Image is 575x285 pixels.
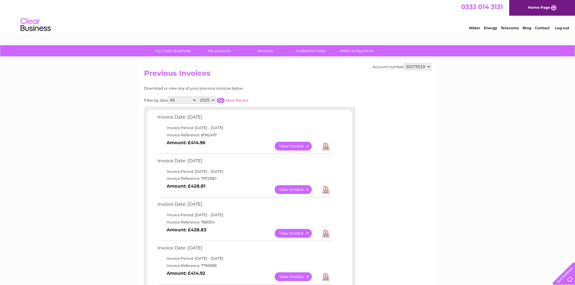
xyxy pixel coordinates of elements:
[156,113,333,124] td: Invoice Date: [DATE]
[156,124,333,131] td: Invoice Period: [DATE] - [DATE]
[501,26,519,30] a: Telecoms
[322,272,330,281] a: Download
[144,86,302,90] div: Download or view any of your previous invoices below.
[156,262,333,269] td: Invoice Reference: 7789388
[156,219,333,226] td: Invoice Reference: 7881314
[332,45,382,56] a: Make A Payment
[167,227,206,233] b: Amount: £428.83
[156,244,333,255] td: Invoice Date: [DATE]
[275,185,319,194] a: View
[275,229,319,238] a: View
[322,142,330,150] a: Download
[275,272,319,281] a: View
[461,3,503,11] a: 0333 014 3131
[484,26,497,30] a: Energy
[156,157,333,168] td: Invoice Date: [DATE]
[148,45,198,56] a: My Clear Business
[322,229,330,238] a: Download
[145,3,430,29] div: Clear Business is a trading name of Verastar Limited (registered in [GEOGRAPHIC_DATA] No. 3667643...
[535,26,550,30] a: Contact
[240,45,290,56] a: Services
[522,26,531,30] a: Blog
[555,26,569,30] a: Log out
[144,69,431,81] h2: Previous Invoices
[156,211,333,219] td: Invoice Period: [DATE] - [DATE]
[286,45,336,56] a: Customer Help
[167,271,205,276] b: Amount: £414.92
[156,255,333,262] td: Invoice Period: [DATE] - [DATE]
[275,142,319,150] a: View
[156,131,333,139] td: Invoice Reference: 8062497
[167,183,206,189] b: Amount: £428.81
[156,200,333,211] td: Invoice Date: [DATE]
[144,97,302,104] div: Filter by date
[156,168,333,175] td: Invoice Period: [DATE] - [DATE]
[20,16,51,34] img: logo.png
[225,98,248,103] a: Most Recent
[322,185,330,194] a: Download
[167,140,205,145] b: Amount: £414.96
[372,63,431,70] div: Account number
[156,175,333,182] td: Invoice Reference: 7972380
[469,26,480,30] a: Water
[194,45,244,56] a: My Account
